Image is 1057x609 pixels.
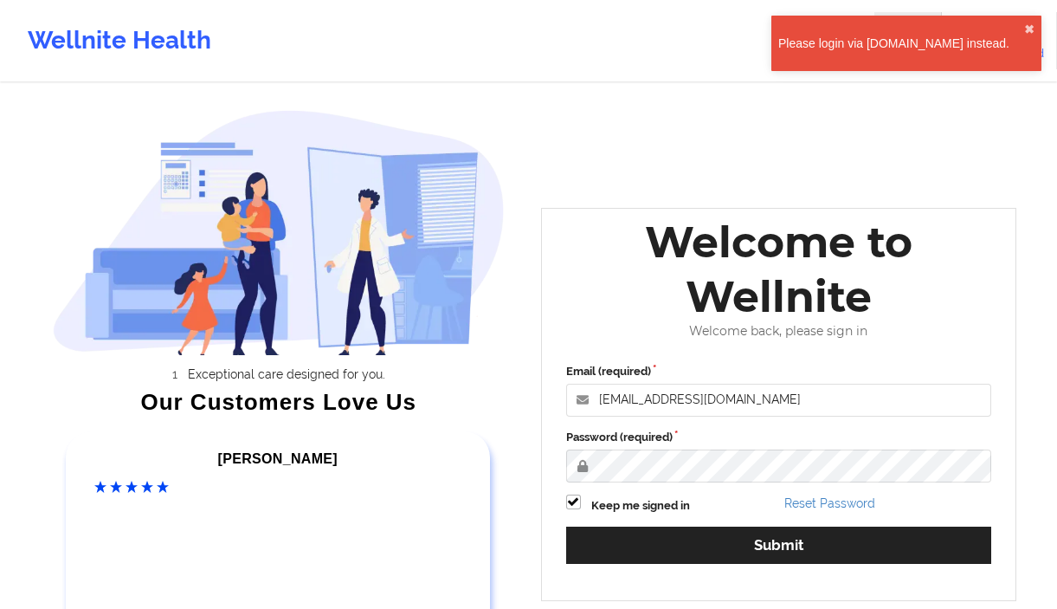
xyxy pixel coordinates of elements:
[554,324,1004,339] div: Welcome back, please sign in
[218,451,338,466] span: [PERSON_NAME]
[566,384,992,417] input: Email address
[53,109,505,355] img: wellnite-auth-hero_200.c722682e.png
[566,363,992,380] label: Email (required)
[591,497,690,515] label: Keep me signed in
[554,215,1004,324] div: Welcome to Wellnite
[53,393,505,411] div: Our Customers Love Us
[1024,23,1034,36] button: close
[566,527,992,564] button: Submit
[784,496,875,510] a: Reset Password
[566,429,992,446] label: Password (required)
[778,35,1024,52] div: Please login via [DOMAIN_NAME] instead.
[68,367,505,381] li: Exceptional care designed for you.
